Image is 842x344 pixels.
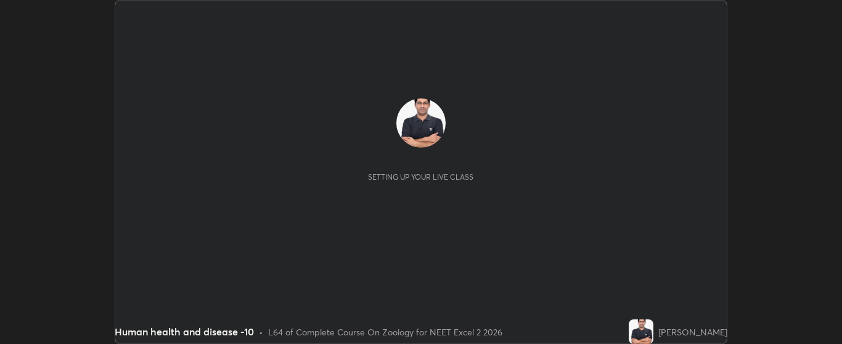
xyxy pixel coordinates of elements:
div: Human health and disease -10 [115,324,254,339]
img: 2fec1a48125546c298987ccd91524ada.jpg [629,319,653,344]
img: 2fec1a48125546c298987ccd91524ada.jpg [396,98,446,148]
div: [PERSON_NAME] [658,326,727,338]
div: • [259,326,263,338]
div: Setting up your live class [368,172,473,182]
div: L64 of Complete Course On Zoology for NEET Excel 2 2026 [268,326,502,338]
